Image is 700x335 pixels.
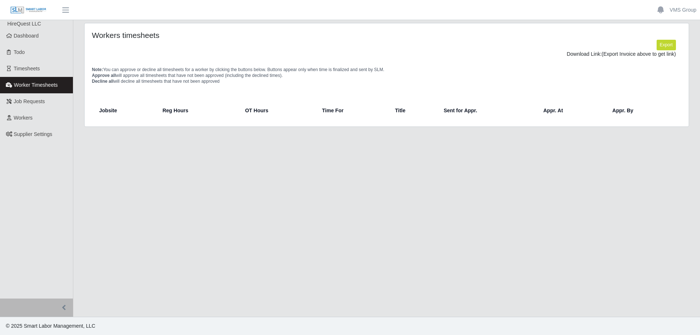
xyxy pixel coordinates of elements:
span: Job Requests [14,98,45,104]
th: OT Hours [239,102,316,119]
th: Appr. At [537,102,606,119]
span: Dashboard [14,33,39,39]
span: Timesheets [14,66,40,71]
th: Jobsite [95,102,157,119]
div: Download Link: [97,50,676,58]
th: Reg Hours [157,102,240,119]
span: Todo [14,49,25,55]
h4: Workers timesheets [92,31,331,40]
img: SLM Logo [10,6,47,14]
span: Worker Timesheets [14,82,58,88]
span: (Export Invoice above to get link) [602,51,676,57]
span: © 2025 Smart Labor Management, LLC [6,323,95,329]
th: Title [389,102,438,119]
th: Appr. By [607,102,678,119]
span: Note: [92,67,103,72]
button: Export [657,40,676,50]
span: Decline all [92,79,113,84]
span: Supplier Settings [14,131,52,137]
span: Workers [14,115,33,121]
a: VMS Group [670,6,696,14]
span: Approve all [92,73,116,78]
th: Time For [316,102,389,119]
span: HireQuest LLC [7,21,41,27]
th: Sent for Appr. [438,102,537,119]
p: You can approve or decline all timesheets for a worker by clicking the buttons below. Buttons app... [92,67,681,84]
